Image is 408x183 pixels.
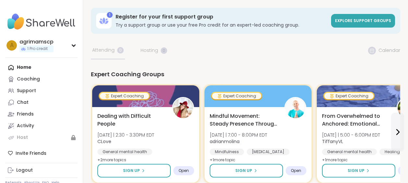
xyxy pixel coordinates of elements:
div: 1 [107,12,113,18]
span: Sign Up [348,168,365,174]
b: CLove [97,138,111,145]
a: Support [5,85,78,97]
span: [DATE] | 2:30 - 3:30PM EDT [97,132,154,138]
div: Mindfulness [210,149,244,155]
a: Chat [5,97,78,108]
span: Dealing with Difficult People [97,112,165,128]
div: Expert Coaching [212,93,261,99]
span: Mindful Movement: Steady Presence Through Yoga [210,112,277,128]
span: Sign Up [235,168,252,174]
div: Logout [16,167,33,174]
button: Sign Up [210,164,283,177]
div: Support [17,88,36,94]
b: TiffanyVL [322,138,343,145]
span: Explore support groups [335,18,391,23]
span: Sign Up [123,168,140,174]
img: adrianmolina [285,98,305,118]
div: Invite Friends [5,147,78,159]
div: Coaching [17,76,40,82]
h3: Try a support group or use your free Pro credit for an expert-led coaching group. [116,22,327,28]
span: From Overwhelmed to Anchored: Emotional Regulation [322,112,389,128]
span: [DATE] | 5:00 - 6:00PM EDT [322,132,380,138]
button: Sign Up [97,164,171,177]
a: Logout [5,165,78,176]
span: [DATE] | 7:00 - 8:00PM EDT [210,132,267,138]
div: Healing [379,149,405,155]
div: Chat [17,99,29,106]
span: Open [179,168,189,173]
div: Activity [17,123,34,129]
div: General mental health [322,149,377,155]
div: agrimamscp [19,38,54,45]
a: Activity [5,120,78,132]
span: 1 Pro credit [27,46,48,52]
img: CLove [173,98,193,118]
h3: Register for your first support group [116,13,327,20]
a: Host [5,132,78,143]
div: [MEDICAL_DATA] [247,149,290,155]
a: Coaching [5,73,78,85]
img: ShareWell Nav Logo [5,10,78,33]
b: adrianmolina [210,138,240,145]
div: Expert Coaching Groups [91,70,400,79]
a: Friends [5,108,78,120]
span: a [10,41,14,50]
div: Expert Coaching [324,93,374,99]
iframe: Spotlight [71,77,76,82]
button: Sign Up [322,164,395,177]
span: Open [291,168,301,173]
div: Expert Coaching [100,93,149,99]
div: Friends [17,111,34,117]
div: Host [17,134,28,141]
div: General mental health [97,149,152,155]
a: Explore support groups [331,14,395,28]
